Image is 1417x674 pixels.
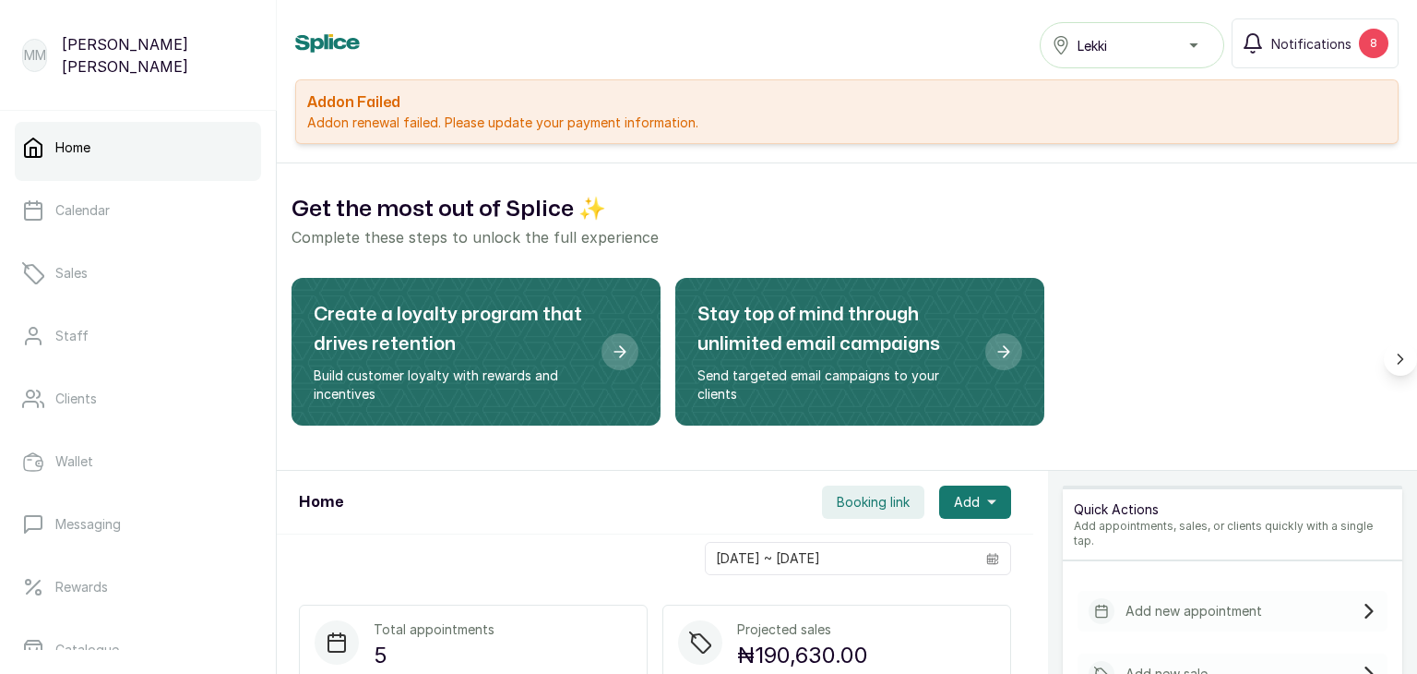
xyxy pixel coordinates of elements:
[314,300,587,359] h2: Create a loyalty program that drives retention
[15,247,261,299] a: Sales
[1074,519,1391,548] p: Add appointments, sales, or clients quickly with a single tap.
[55,327,89,345] p: Staff
[15,373,261,425] a: Clients
[292,278,661,426] div: Create a loyalty program that drives retention
[1078,36,1107,55] span: Lekki
[15,310,261,362] a: Staff
[697,300,970,359] h2: Stay top of mind through unlimited email campaigns
[15,499,261,550] a: Messaging
[986,552,999,565] svg: calendar
[15,561,261,613] a: Rewards
[55,264,88,283] p: Sales
[55,138,90,157] p: Home
[939,486,1011,519] button: Add
[307,114,1387,132] p: Addon renewal failed. Please update your payment information.
[15,122,261,174] a: Home
[24,46,46,65] p: MM
[675,278,1044,426] div: Stay top of mind through unlimited email campaigns
[307,91,1387,114] h2: Addon Failed
[374,620,494,639] p: Total appointments
[292,193,1402,226] h2: Get the most out of Splice ✨
[62,33,254,78] p: [PERSON_NAME] [PERSON_NAME]
[15,436,261,487] a: Wallet
[314,367,587,403] p: Build customer loyalty with rewards and incentives
[299,491,343,513] h1: Home
[737,620,868,639] p: Projected sales
[1074,500,1391,519] p: Quick Actions
[55,641,119,659] p: Catalogue
[697,367,970,403] p: Send targeted email campaigns to your clients
[1384,343,1417,376] button: Scroll right
[1125,602,1262,620] p: Add new appointment
[1232,18,1399,68] button: Notifications8
[822,486,924,519] button: Booking link
[15,185,261,236] a: Calendar
[55,578,108,596] p: Rewards
[1040,22,1224,68] button: Lekki
[55,390,97,408] p: Clients
[55,452,93,471] p: Wallet
[374,639,494,672] p: 5
[706,543,975,574] input: Select date
[55,515,121,534] p: Messaging
[1359,29,1388,58] div: 8
[954,493,980,512] span: Add
[837,493,910,512] span: Booking link
[292,226,1402,248] p: Complete these steps to unlock the full experience
[1271,34,1352,54] span: Notifications
[55,201,110,220] p: Calendar
[737,639,868,672] p: ₦190,630.00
